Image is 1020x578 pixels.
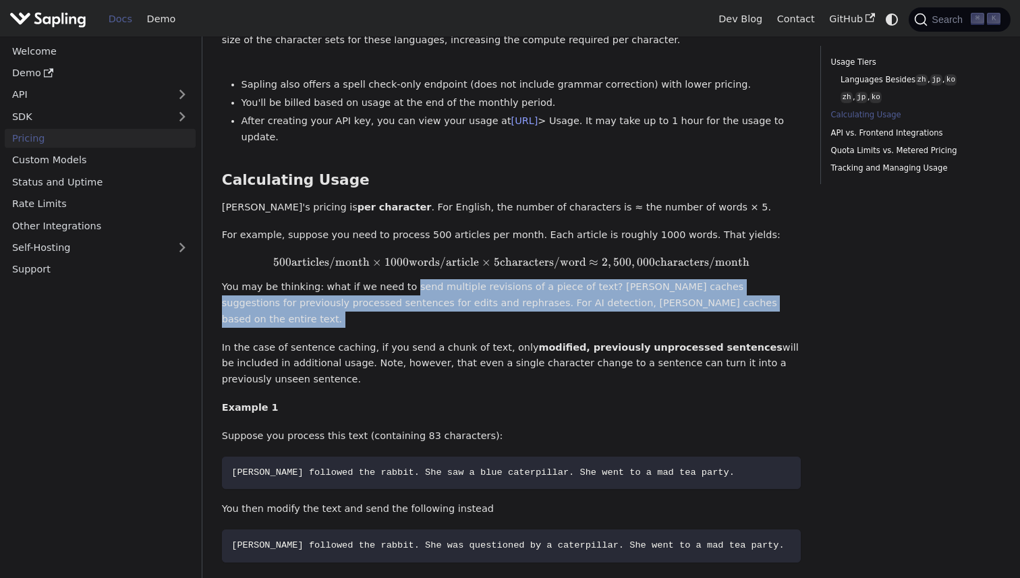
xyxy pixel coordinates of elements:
button: Expand sidebar category 'SDK' [169,107,196,126]
span: characters/word [500,255,586,269]
kbd: K [987,13,1000,25]
p: You then modify the text and send the following instead [222,501,801,517]
a: Welcome [5,41,196,61]
kbd: ⌘ [971,13,984,25]
code: jp [930,74,942,86]
a: [URL] [511,115,538,126]
img: Sapling.ai [9,9,86,29]
span: , [631,255,635,269]
a: Demo [140,9,183,30]
a: Docs [101,9,140,30]
a: Languages Besideszh,jp,ko [841,74,991,86]
a: Tracking and Managing Usage [831,162,996,175]
code: zh [915,74,928,86]
a: Rate Limits [5,194,196,214]
a: Contact [770,9,822,30]
a: Calculating Usage [831,109,996,121]
p: In the case of sentence caching, if you send a chunk of text, only will be included in additional... [222,340,801,388]
span: 000 [637,255,655,269]
a: Demo [5,63,196,83]
span: , [608,255,611,269]
button: Expand sidebar category 'API' [169,85,196,105]
button: Search (Command+K) [909,7,1010,32]
p: [PERSON_NAME]'s pricing is . For English, the number of characters is ≈ the number of words × 5. [222,200,801,216]
a: GitHub [822,9,882,30]
code: ko [944,74,957,86]
strong: per character [358,202,432,212]
strong: Example 1 [222,402,279,413]
li: After creating your API key, you can view your usage at > Usage. It may take up to 1 hour for the... [242,113,801,146]
a: Self-Hosting [5,238,196,258]
strong: modified, previously unprocessed sentences [538,342,782,353]
h2: Calculating Usage [222,171,801,190]
span: × [372,255,382,269]
p: For example, suppose you need to process 500 articles per month. Each article is roughly 1000 wor... [222,227,801,243]
a: zh,jp,ko [841,91,991,104]
a: Support [5,260,196,279]
p: You may be thinking: what if we need to send multiple revisions of a piece of text? [PERSON_NAME]... [222,279,801,327]
span: 1000 [385,255,409,269]
button: Switch between dark and light mode (currently system mode) [882,9,902,29]
a: Pricing [5,129,196,148]
li: Sapling also offers a spell check-only endpoint (does not include grammar correction) with lower ... [242,77,801,93]
a: Custom Models [5,150,196,170]
a: Quota Limits vs. Metered Pricing [831,144,996,157]
span: words/article [409,255,479,269]
span: ≈ [589,255,598,269]
span: articles/month [291,255,370,269]
a: API vs. Frontend Integrations [831,127,996,140]
span: 500 [273,255,291,269]
span: 500 [613,255,631,269]
span: characters/month [655,255,749,269]
span: 2 [602,255,608,269]
code: zh [841,92,853,103]
code: ko [870,92,882,103]
a: Dev Blog [711,9,769,30]
a: SDK [5,107,169,126]
span: [PERSON_NAME] followed the rabbit. She saw a blue caterpillar. She went to a mad tea party. [231,467,735,478]
span: × [482,255,491,269]
code: jp [855,92,868,103]
p: Suppose you process this text (containing 83 characters): [222,428,801,444]
span: 5 [494,255,500,269]
a: API [5,85,169,105]
span: [PERSON_NAME] followed the rabbit. She was questioned by a caterpillar. She went to a mad tea party. [231,540,785,550]
span: Search [928,14,971,25]
a: Other Integrations [5,216,196,235]
li: You'll be billed based on usage at the end of the monthly period. [242,95,801,111]
a: Sapling.ai [9,9,91,29]
a: Status and Uptime [5,172,196,192]
a: Usage Tiers [831,56,996,69]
